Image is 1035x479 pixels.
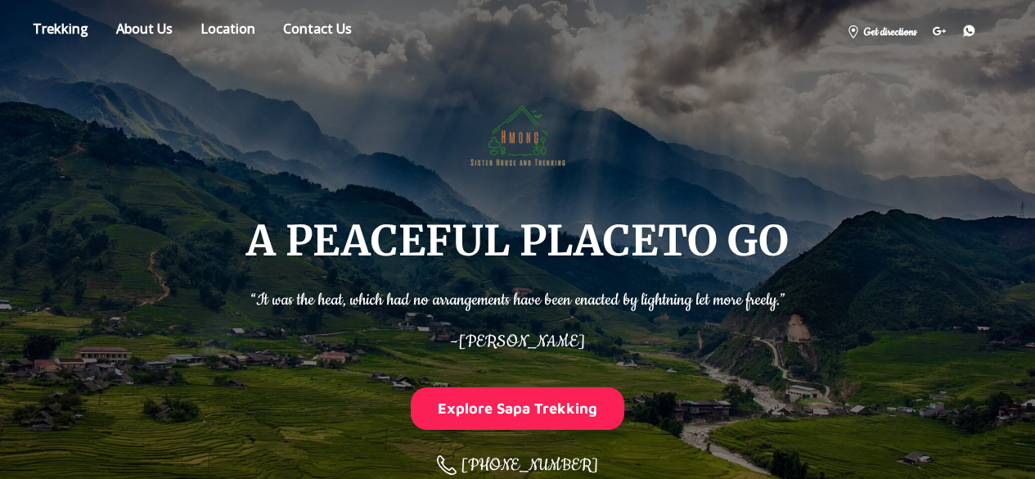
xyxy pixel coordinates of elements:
[271,17,364,46] a: Contact us
[246,219,789,263] h1: A PEACEFUL PLACE
[250,321,785,355] p: –
[104,17,185,46] a: About
[658,215,789,267] span: TO GO
[250,279,785,313] p: “It was the heat, which had no arrangements have been enacted by lightning let more freely.”
[411,387,625,429] button: Explore Sapa Trekking
[188,17,268,46] a: Location
[464,79,572,187] img: Hmong Sisters House and Trekking
[458,331,585,353] span: [PERSON_NAME]
[839,18,925,43] a: Get directions
[20,17,101,46] a: Store
[862,24,916,41] span: Get directions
